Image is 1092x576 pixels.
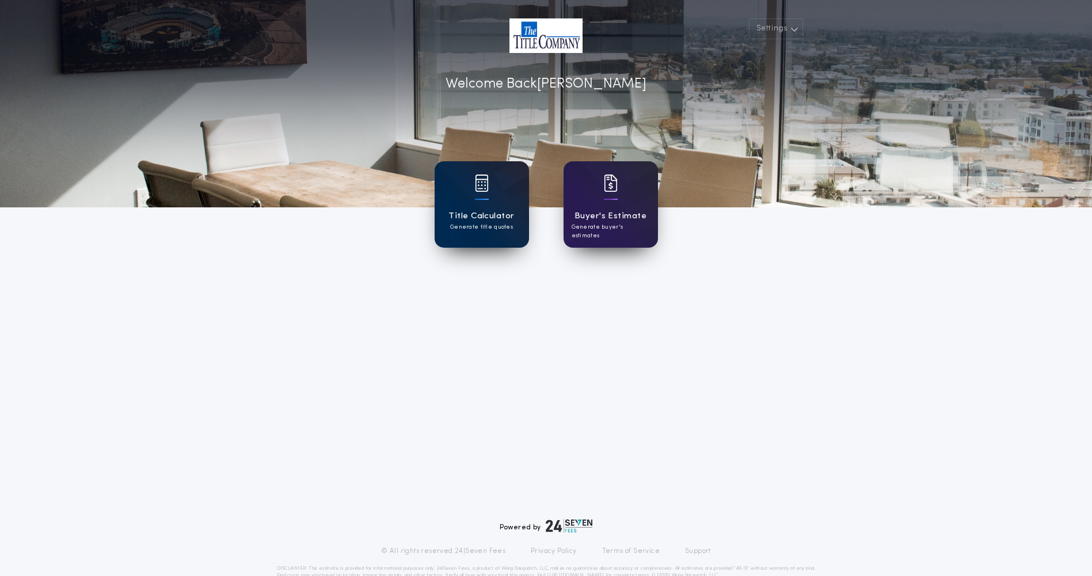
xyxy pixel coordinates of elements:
img: card icon [604,175,618,192]
img: account-logo [509,18,583,53]
p: © All rights reserved. 24|Seven Fees [381,547,505,556]
p: Generate buyer's estimates [572,223,650,240]
a: Privacy Policy [531,547,577,556]
h1: Buyer's Estimate [574,210,646,223]
p: Generate title quotes [450,223,513,232]
h1: Title Calculator [448,210,514,223]
a: card iconBuyer's EstimateGenerate buyer's estimates [564,161,658,248]
img: card icon [475,175,489,192]
p: Welcome Back [PERSON_NAME] [446,74,646,94]
a: card iconTitle CalculatorGenerate title quotes [435,161,529,248]
button: Settings [749,18,803,39]
div: Powered by [500,519,593,533]
img: logo [546,519,593,533]
a: Terms of Service [602,547,660,556]
a: Support [685,547,711,556]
